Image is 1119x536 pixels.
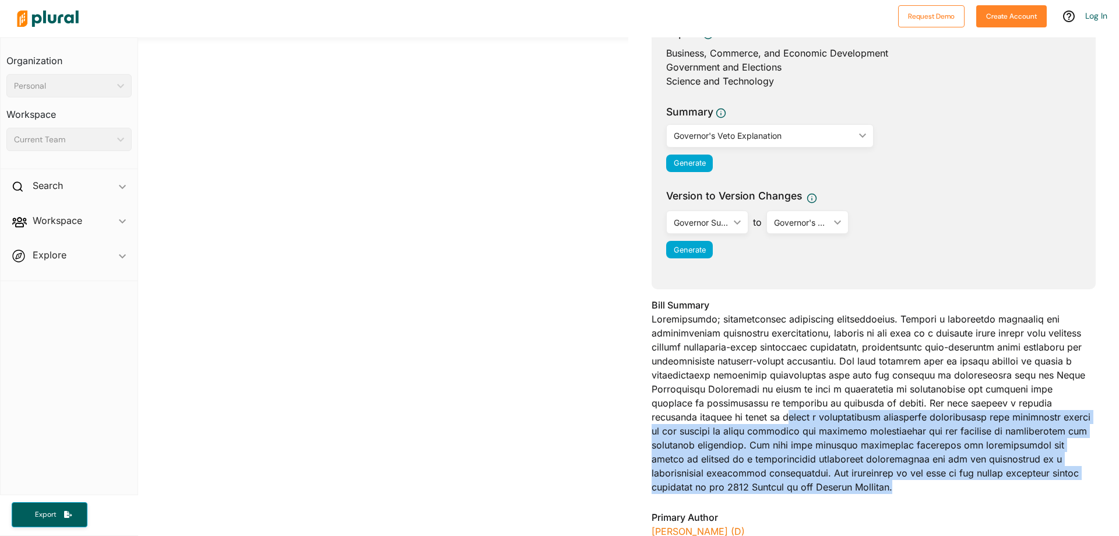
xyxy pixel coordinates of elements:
[666,60,1081,74] div: Government and Elections
[1085,10,1107,21] a: Log In
[14,80,112,92] div: Personal
[27,510,64,520] span: Export
[674,246,706,254] span: Generate
[14,134,112,146] div: Current Team
[666,241,713,258] button: Generate
[674,129,854,142] div: Governor's Veto Explanation
[6,97,132,123] h3: Workspace
[898,9,965,22] a: Request Demo
[976,5,1047,27] button: Create Account
[666,74,1081,88] div: Science and Technology
[774,216,829,229] div: Governor's Veto Explanation
[898,5,965,27] button: Request Demo
[652,510,1096,524] h3: Primary Author
[666,46,1081,60] div: Business, Commerce, and Economic Development
[33,179,63,192] h2: Search
[12,502,87,527] button: Export
[674,216,729,229] div: Governor Substitute Not Adopted
[748,215,766,229] span: to
[652,298,1096,312] h3: Bill Summary
[674,159,706,167] span: Generate
[666,104,713,120] h3: Summary
[976,9,1047,22] a: Create Account
[652,298,1096,501] div: Loremipsumdo; sitametconsec adipiscing elitseddoeius. Tempori u laboreetdo magnaaliq eni adminimv...
[666,188,802,204] span: Version to Version Changes
[666,155,713,172] button: Generate
[6,44,132,69] h3: Organization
